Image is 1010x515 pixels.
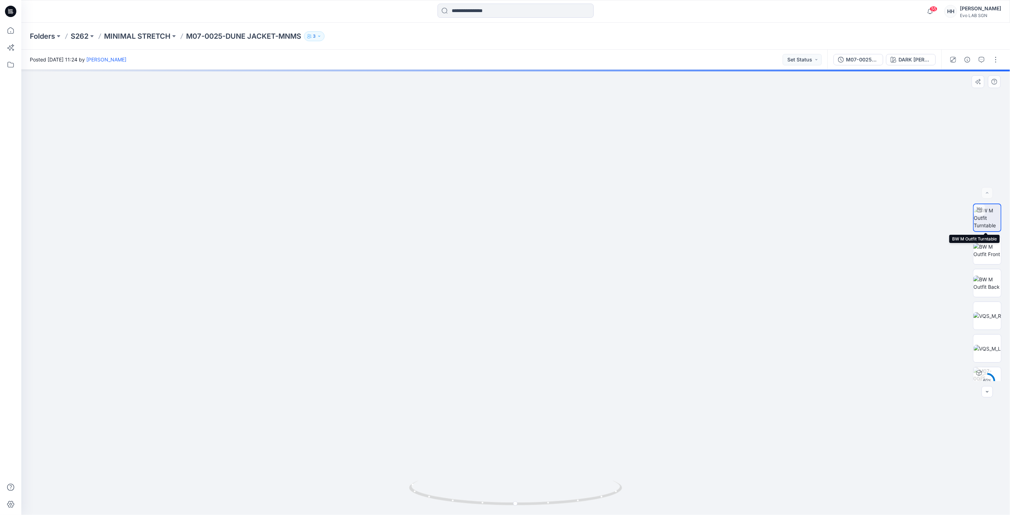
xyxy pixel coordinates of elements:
p: M07-0025-DUNE JACKET-MNMS [186,31,301,41]
a: Folders [30,31,55,41]
span: Posted [DATE] 11:24 by [30,56,126,63]
button: Details [962,54,973,65]
div: M07-0025-DUNE JACKET-DARK [PERSON_NAME] [846,56,879,64]
p: 3 [313,32,316,40]
div: Evo LAB SGN [960,13,1001,18]
button: DARK [PERSON_NAME] [886,54,936,65]
a: MINIMAL STRETCH [104,31,170,41]
img: M07-0025-DUNE JACKET-DARK LODEN DARK LODEN [973,367,1001,395]
a: [PERSON_NAME] [86,56,126,63]
img: BW M Outfit Front [973,243,1001,258]
a: S262 [71,31,88,41]
div: [PERSON_NAME] [960,4,1001,13]
img: VQS_M_R [973,312,1001,320]
img: BW M Outfit Turntable [974,207,1001,229]
div: HH [944,5,957,18]
img: BW M Outfit Back [973,276,1001,291]
button: M07-0025-DUNE JACKET-DARK [PERSON_NAME] [833,54,883,65]
img: VQS_M_L [974,345,1001,352]
span: 55 [930,6,938,12]
div: 60 % [979,378,996,384]
button: 3 [304,31,325,41]
div: DARK [PERSON_NAME] [898,56,931,64]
